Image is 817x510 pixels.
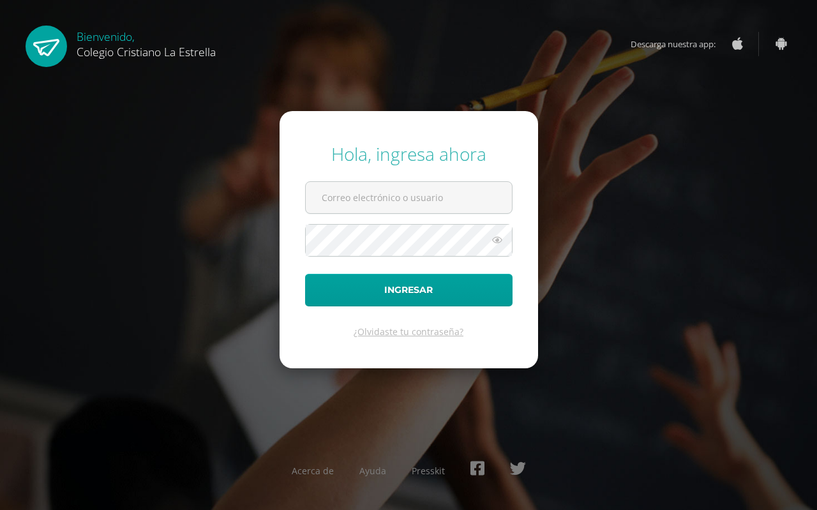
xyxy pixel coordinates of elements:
[305,274,513,306] button: Ingresar
[631,32,728,56] span: Descarga nuestra app:
[412,465,445,477] a: Presskit
[354,326,463,338] a: ¿Olvidaste tu contraseña?
[77,44,216,59] span: Colegio Cristiano La Estrella
[305,142,513,166] div: Hola, ingresa ahora
[77,26,216,59] div: Bienvenido,
[359,465,386,477] a: Ayuda
[292,465,334,477] a: Acerca de
[306,182,512,213] input: Correo electrónico o usuario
